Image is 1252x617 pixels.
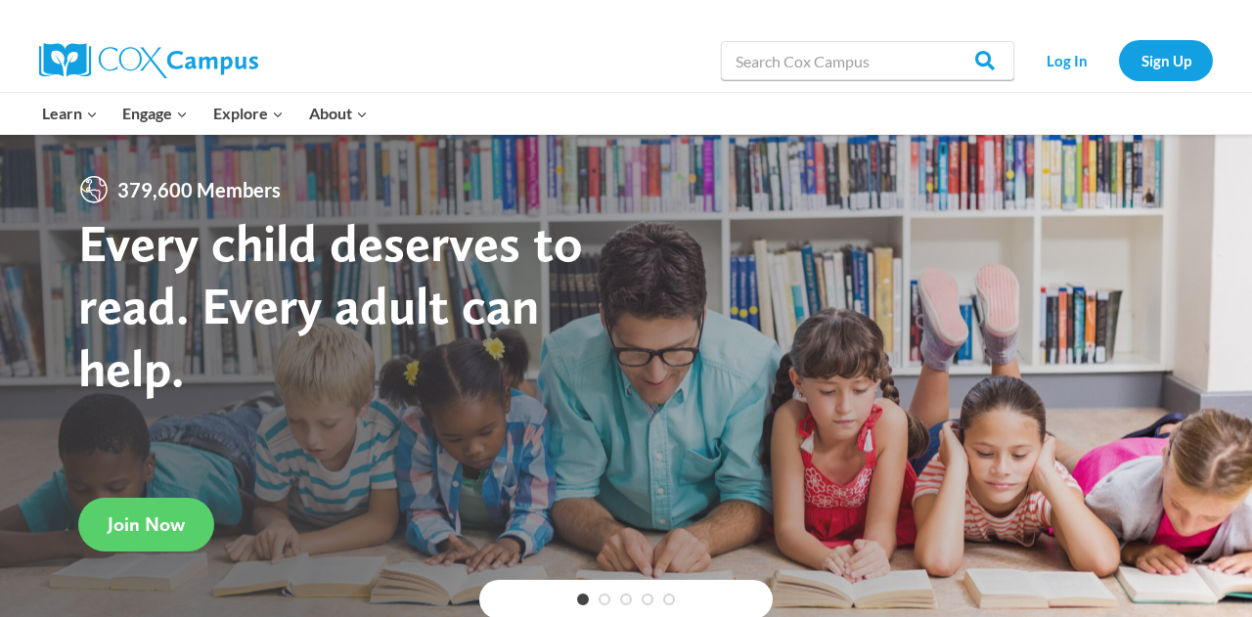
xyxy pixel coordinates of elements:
[599,594,610,605] a: 2
[78,211,583,398] strong: Every child deserves to read. Every adult can help.
[122,101,188,126] span: Engage
[108,512,185,536] span: Join Now
[110,174,289,205] span: 379,600 Members
[577,594,589,605] a: 1
[78,497,214,551] a: Join Now
[1024,40,1213,80] nav: Secondary Navigation
[663,594,675,605] a: 5
[620,594,632,605] a: 3
[721,41,1014,80] input: Search Cox Campus
[1024,40,1109,80] a: Log In
[29,93,380,134] nav: Primary Navigation
[309,101,368,126] span: About
[42,101,98,126] span: Learn
[213,101,284,126] span: Explore
[1119,40,1213,80] a: Sign Up
[39,43,258,78] img: Cox Campus
[642,594,653,605] a: 4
